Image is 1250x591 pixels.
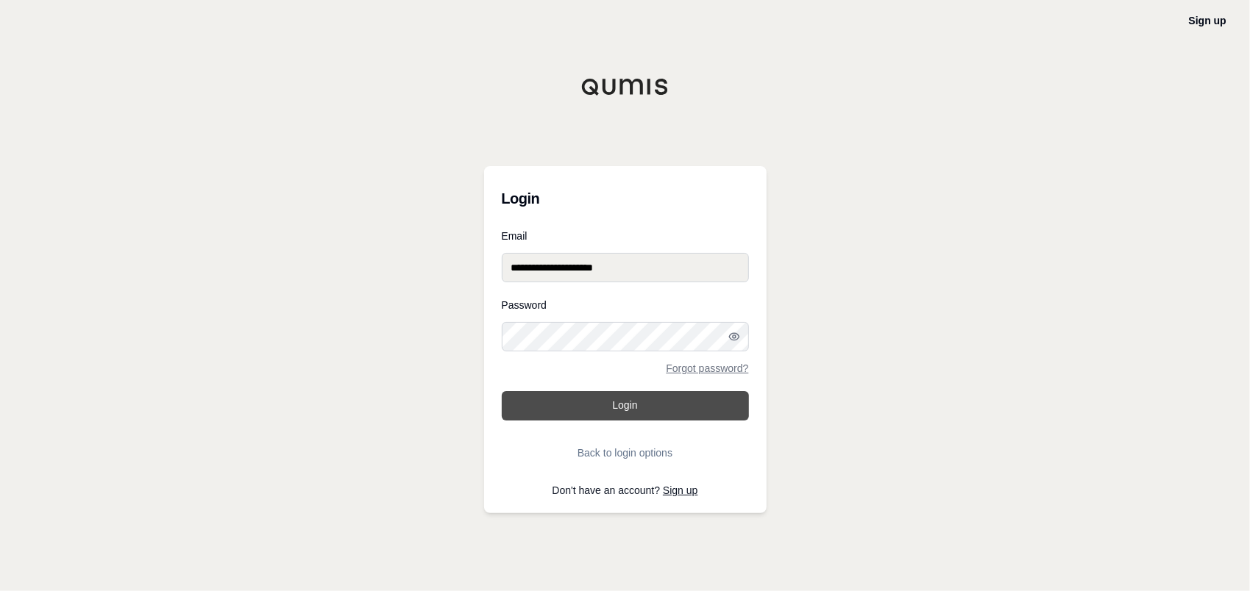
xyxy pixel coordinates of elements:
[663,484,697,496] a: Sign up
[581,78,670,96] img: Qumis
[502,231,749,241] label: Email
[502,300,749,310] label: Password
[502,391,749,420] button: Login
[502,184,749,213] h3: Login
[1189,15,1226,26] a: Sign up
[502,485,749,495] p: Don't have an account?
[502,438,749,468] button: Back to login options
[666,363,748,373] a: Forgot password?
